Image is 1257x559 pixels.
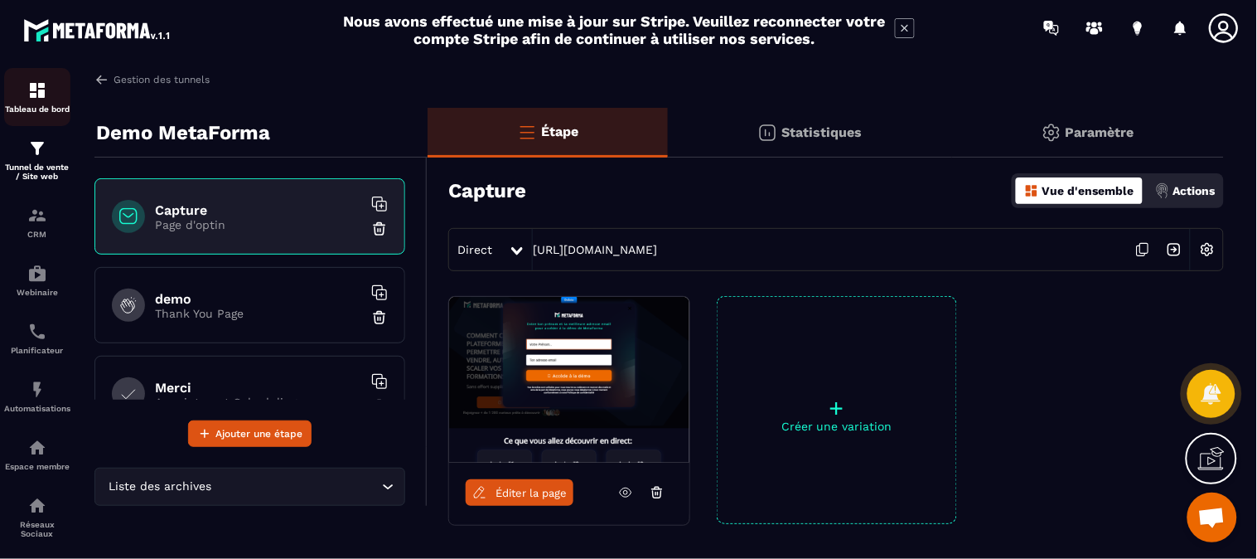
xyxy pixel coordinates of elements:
[541,124,578,139] p: Étape
[27,206,47,226] img: formation
[27,380,47,400] img: automations
[155,291,362,307] h6: demo
[496,487,567,499] span: Éditer la page
[27,139,47,158] img: formation
[4,404,70,413] p: Automatisations
[533,243,657,256] a: [URL][DOMAIN_NAME]
[343,12,887,47] h2: Nous avons effectué une mise à jour sur Stripe. Veuillez reconnecter votre compte Stripe afin de ...
[155,218,362,231] p: Page d'optin
[517,122,537,142] img: bars-o.4a397970.svg
[155,396,362,409] p: Appointment Scheduling
[781,124,862,140] p: Statistiques
[718,420,956,433] p: Créer une variation
[215,478,378,496] input: Search for option
[155,202,362,218] h6: Capture
[4,126,70,193] a: formationformationTunnel de vente / Site web
[27,438,47,458] img: automations
[27,322,47,342] img: scheduler
[371,309,388,326] img: trash
[757,123,777,143] img: stats.20deebd0.svg
[105,478,215,496] span: Liste des archives
[718,396,956,420] p: +
[4,346,70,355] p: Planificateur
[1173,184,1216,197] p: Actions
[4,288,70,297] p: Webinaire
[94,468,405,506] div: Search for option
[215,425,302,442] span: Ajouter une étape
[1192,234,1223,265] img: setting-w.858f3a88.svg
[1024,183,1039,198] img: dashboard-orange.40269519.svg
[4,309,70,367] a: schedulerschedulerPlanificateur
[94,72,210,87] a: Gestion des tunnels
[188,420,312,447] button: Ajouter une étape
[27,80,47,100] img: formation
[4,193,70,251] a: formationformationCRM
[4,462,70,471] p: Espace membre
[449,297,689,463] img: image
[4,251,70,309] a: automationsautomationsWebinaire
[4,230,70,239] p: CRM
[1042,184,1134,197] p: Vue d'ensemble
[27,496,47,516] img: social-network
[4,484,70,551] a: social-networksocial-networkRéseaux Sociaux
[27,264,47,284] img: automations
[155,380,362,396] h6: Merci
[96,116,270,149] p: Demo MetaForma
[448,179,526,202] h3: Capture
[466,479,573,506] a: Éditer la page
[155,307,362,320] p: Thank You Page
[1155,183,1170,198] img: actions.d6e523a2.png
[1187,493,1237,542] a: Open chat
[94,72,109,87] img: arrow
[4,163,70,181] p: Tunnel de vente / Site web
[4,520,70,538] p: Réseaux Sociaux
[1042,123,1061,143] img: setting-gr.5f69749f.svg
[1158,234,1190,265] img: arrow-next.bcc2205e.svg
[4,68,70,126] a: formationformationTableau de bord
[4,367,70,425] a: automationsautomationsAutomatisations
[4,425,70,484] a: automationsautomationsEspace membre
[371,221,388,237] img: trash
[371,398,388,415] img: trash
[1066,124,1134,140] p: Paramètre
[457,243,492,256] span: Direct
[4,105,70,114] p: Tableau de bord
[23,15,172,45] img: logo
